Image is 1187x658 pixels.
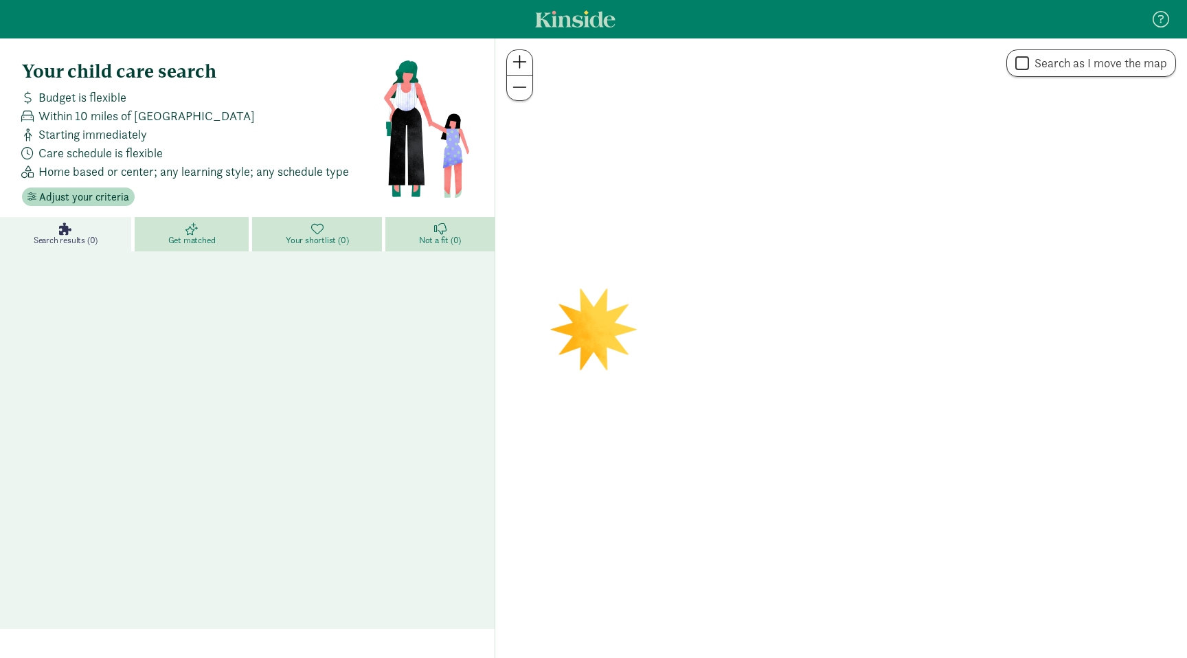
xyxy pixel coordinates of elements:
[38,144,163,162] span: Care schedule is flexible
[252,217,385,251] a: Your shortlist (0)
[38,162,349,181] span: Home based or center; any learning style; any schedule type
[38,88,126,106] span: Budget is flexible
[535,10,615,27] a: Kinside
[419,235,461,246] span: Not a fit (0)
[34,235,98,246] span: Search results (0)
[286,235,348,246] span: Your shortlist (0)
[22,188,135,207] button: Adjust your criteria
[38,125,147,144] span: Starting immediately
[1029,55,1167,71] label: Search as I move the map
[135,217,252,251] a: Get matched
[168,235,216,246] span: Get matched
[38,106,255,125] span: Within 10 miles of [GEOGRAPHIC_DATA]
[385,217,495,251] a: Not a fit (0)
[22,60,383,82] h4: Your child care search
[39,189,129,205] span: Adjust your criteria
